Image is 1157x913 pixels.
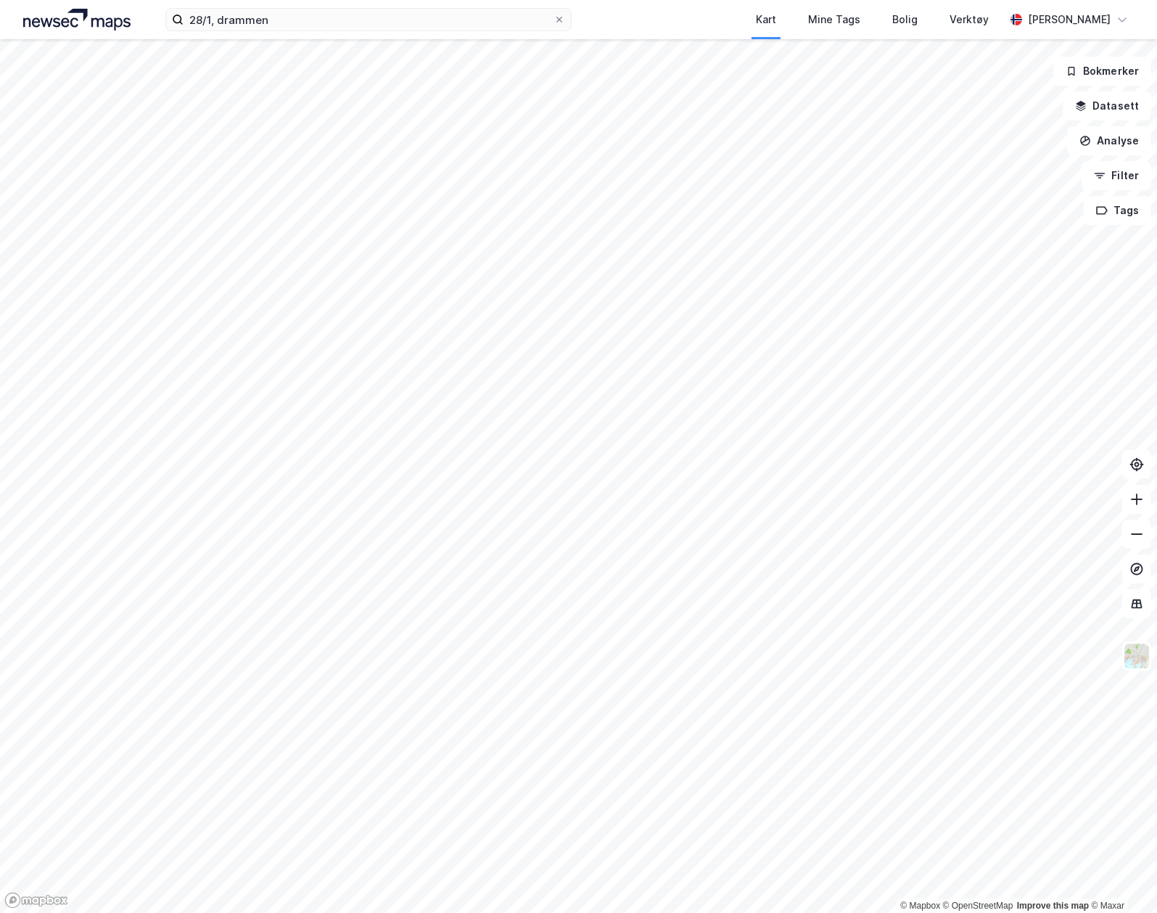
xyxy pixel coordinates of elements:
a: OpenStreetMap [943,901,1013,911]
a: Mapbox [900,901,940,911]
div: Bolig [892,11,918,28]
div: Mine Tags [808,11,860,28]
div: Kart [756,11,776,28]
button: Filter [1082,161,1151,190]
button: Bokmerker [1053,57,1151,86]
img: Z [1123,642,1150,670]
a: Improve this map [1017,901,1089,911]
button: Tags [1084,196,1151,225]
div: [PERSON_NAME] [1028,11,1111,28]
div: Verktøy [950,11,989,28]
button: Analyse [1067,126,1151,155]
img: logo.a4113a55bc3d86da70a041830d287a7e.svg [23,9,131,30]
a: Mapbox homepage [4,892,68,909]
iframe: Chat Widget [1084,843,1157,913]
button: Datasett [1063,91,1151,120]
input: Søk på adresse, matrikkel, gårdeiere, leietakere eller personer [184,9,553,30]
